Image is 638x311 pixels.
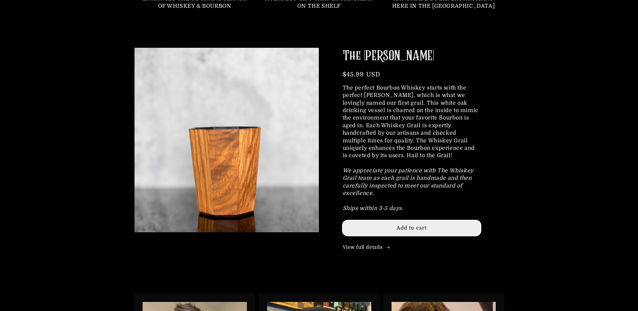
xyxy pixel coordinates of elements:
[343,84,481,212] p: The perfect Bourbon Whiskey starts with the perfect [PERSON_NAME], which is what we lovingly name...
[343,220,481,236] button: Add to cart
[397,225,427,231] span: Add to cart
[343,168,474,211] i: We appreciate your patience with The Whiskey Grail team as each grail is handmade and then carefu...
[343,47,481,65] h2: The [PERSON_NAME]
[343,71,381,78] span: $45.99 USD
[343,244,481,251] a: View full details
